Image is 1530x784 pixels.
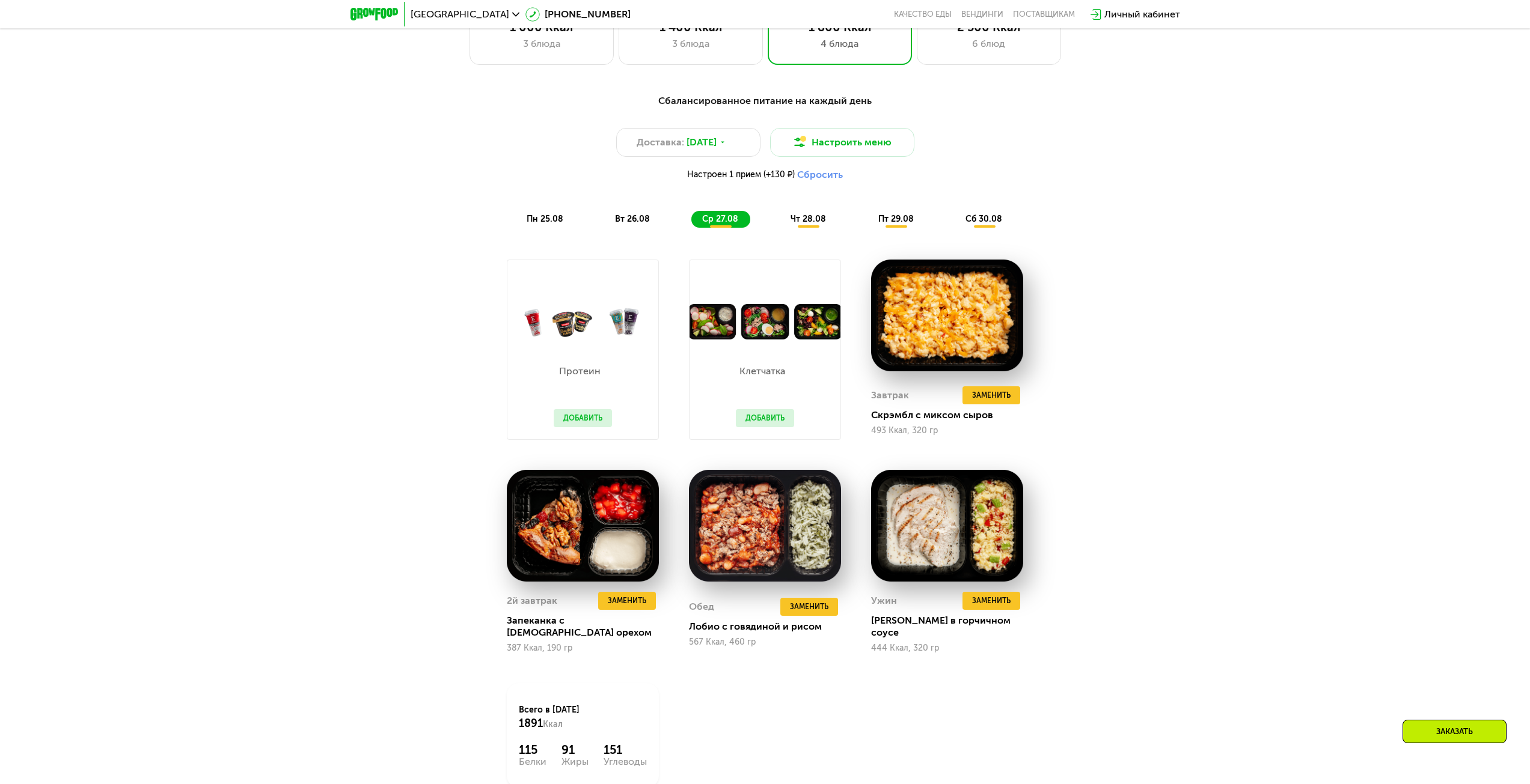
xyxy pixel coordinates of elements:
[962,386,1020,404] button: Заменить
[604,757,647,767] div: Углеводы
[519,743,546,757] div: 115
[871,386,909,404] div: Завтрак
[929,37,1048,51] div: 6 блюд
[871,409,1033,421] div: Скрэмбл с миксом сыров
[507,592,557,610] div: 2й завтрак
[525,7,631,22] a: [PHONE_NUMBER]
[972,389,1011,401] span: Заменить
[482,37,601,51] div: 3 блюда
[507,643,659,653] div: 387 Ккал, 190 гр
[878,214,914,224] span: пт 29.08
[687,171,795,179] span: Настроен 1 прием (+130 ₽)
[687,135,717,150] span: [DATE]
[962,592,1020,610] button: Заменить
[519,704,647,731] div: Всего в [DATE]
[871,426,1023,436] div: 493 Ккал, 320 гр
[615,214,650,224] span: вт 26.08
[965,214,1002,224] span: сб 30.08
[894,10,952,19] a: Качество еды
[1403,720,1507,743] div: Заказать
[871,643,1023,653] div: 444 Ккал, 320 гр
[770,128,914,157] button: Настроить меню
[972,595,1011,607] span: Заменить
[543,719,563,729] span: Ккал
[790,601,828,613] span: Заменить
[519,717,543,730] span: 1891
[736,366,788,376] p: Клетчатка
[554,366,606,376] p: Протеин
[527,214,563,224] span: пн 25.08
[562,743,589,757] div: 91
[961,10,1003,19] a: Вендинги
[736,409,794,427] button: Добавить
[797,169,843,181] button: Сбросить
[554,409,612,427] button: Добавить
[604,743,647,757] div: 151
[411,10,509,19] span: [GEOGRAPHIC_DATA]
[519,757,546,767] div: Белки
[689,637,841,647] div: 567 Ккал, 460 гр
[871,592,897,610] div: Ужин
[507,615,669,639] div: Запеканка с [DEMOGRAPHIC_DATA] орехом
[791,214,826,224] span: чт 28.08
[598,592,656,610] button: Заменить
[871,615,1033,639] div: [PERSON_NAME] в горчичном соусе
[562,757,589,767] div: Жиры
[780,598,838,616] button: Заменить
[689,621,851,633] div: Лобио с говядиной и рисом
[608,595,646,607] span: Заменить
[631,37,750,51] div: 3 блюда
[1104,7,1180,22] div: Личный кабинет
[689,598,714,616] div: Обед
[702,214,738,224] span: ср 27.08
[637,135,684,150] span: Доставка:
[409,94,1121,109] div: Сбалансированное питание на каждый день
[780,37,899,51] div: 4 блюда
[1013,10,1075,19] div: поставщикам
